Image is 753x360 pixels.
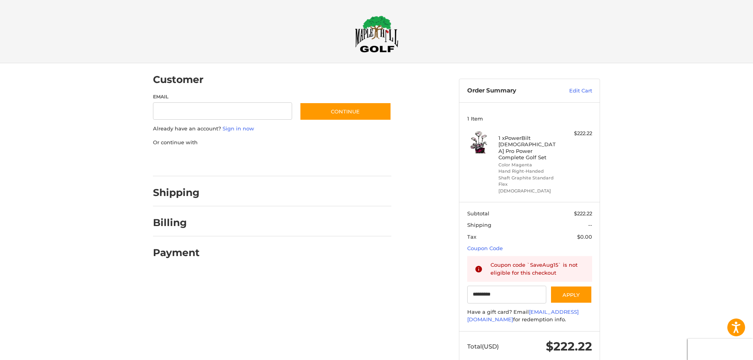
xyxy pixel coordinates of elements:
button: Apply [550,286,592,303]
li: Shaft Graphite Standard [498,175,559,181]
h2: Payment [153,247,200,259]
a: Sign in now [223,125,254,132]
a: Edit Cart [552,87,592,95]
span: Shipping [467,222,491,228]
p: Or continue with [153,139,391,147]
input: Gift Certificate or Coupon Code [467,286,547,303]
h4: 1 x PowerBilt [DEMOGRAPHIC_DATA] Pro Power Complete Golf Set [498,135,559,160]
h3: 1 Item [467,115,592,122]
h2: Billing [153,217,199,229]
button: Continue [300,102,391,121]
li: Flex [DEMOGRAPHIC_DATA] [498,181,559,194]
li: Hand Right-Handed [498,168,559,175]
iframe: PayPal-paypal [151,154,210,168]
p: Already have an account? [153,125,391,133]
iframe: PayPal-venmo [285,154,344,168]
span: Subtotal [467,210,489,217]
h2: Customer [153,74,204,86]
img: Maple Hill Golf [355,15,398,53]
label: Email [153,93,292,100]
h3: Order Summary [467,87,552,95]
span: $0.00 [577,234,592,240]
div: $222.22 [561,130,592,138]
span: -- [588,222,592,228]
span: $222.22 [546,339,592,354]
span: Total (USD) [467,343,499,350]
li: Color Magenta [498,162,559,168]
a: Coupon Code [467,245,503,251]
h2: Shipping [153,187,200,199]
iframe: Google Customer Reviews [688,339,753,360]
div: Coupon code `SaveAug15` is not eligible for this checkout [491,261,585,277]
span: Tax [467,234,476,240]
div: Have a gift card? Email for redemption info. [467,308,592,324]
iframe: PayPal-paylater [217,154,277,168]
span: $222.22 [574,210,592,217]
